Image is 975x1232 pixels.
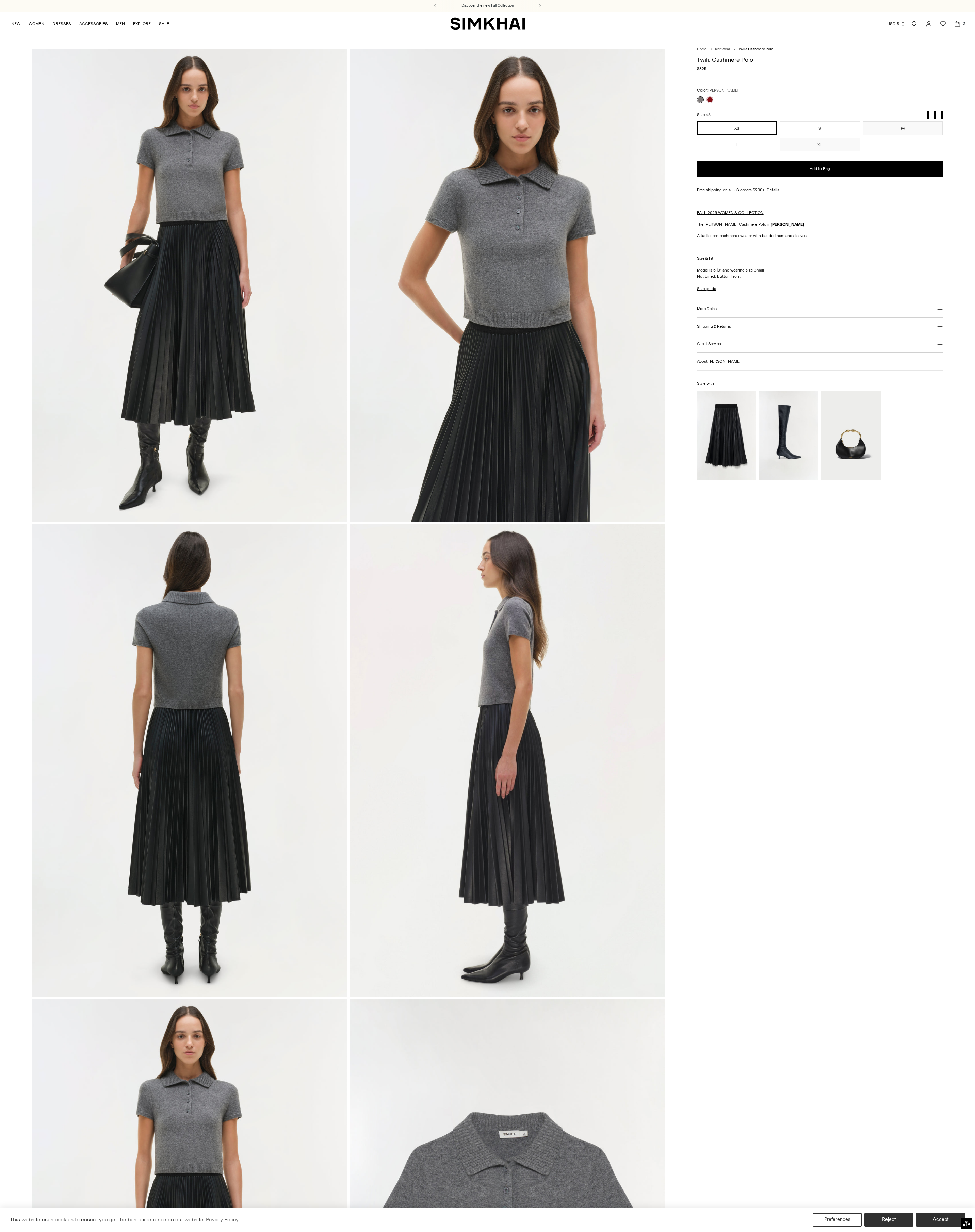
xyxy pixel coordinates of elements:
div: Free shipping on all US orders $200+ [697,187,943,193]
a: MEN [116,16,125,31]
button: Preferences [813,1213,862,1227]
h3: About [PERSON_NAME] [697,359,741,364]
p: The [PERSON_NAME] Cashmere Polo in [697,221,943,227]
h3: Client Services [697,342,723,346]
span: $325 [697,66,706,72]
img: Twila Cashmere Polo [32,49,347,522]
a: EXPLORE [133,16,151,31]
button: Accept [916,1213,965,1227]
button: XL [780,138,860,151]
h3: Size & Fit [697,256,713,261]
button: XS [697,121,777,135]
h1: Twila Cashmere Polo [697,56,943,63]
button: Reject [864,1213,913,1227]
a: Discover the new Fall Collection [461,3,514,9]
a: Privacy Policy (opens in a new tab) [205,1215,240,1225]
img: Twila Cashmere Polo [350,524,665,997]
a: FALL 2025 WOMEN'S COLLECTION [697,210,764,215]
button: Client Services [697,335,943,352]
button: L [697,138,777,151]
button: USD $ [887,16,905,31]
a: Size guide [697,285,716,292]
strong: [PERSON_NAME] [771,222,804,227]
a: Details [767,187,779,193]
label: Size: [697,112,711,118]
span: This website uses cookies to ensure you get the best experience on our website. [10,1216,205,1223]
a: Wishlist [936,17,950,31]
a: Open search modal [908,17,921,31]
a: WOMEN [29,16,44,31]
a: SALE [159,16,169,31]
span: XS [706,113,711,117]
span: [PERSON_NAME] [708,88,738,93]
h3: Shipping & Returns [697,324,731,329]
a: Home [697,47,707,51]
button: About [PERSON_NAME] [697,353,943,370]
span: 0 [961,20,967,27]
a: Open cart modal [950,17,964,31]
p: Model is 5'10" and wearing size Small Not Lined, Button Front [697,267,943,279]
p: A turtleneck cashmere sweater with banded hem and sleeves. [697,233,943,239]
span: Twila Cashmere Polo [738,47,773,51]
h3: More Details [697,307,718,311]
img: Twila Cashmere Polo [32,524,347,997]
div: / [734,47,736,52]
a: SIMKHAI [450,17,525,30]
a: NEW [11,16,20,31]
div: / [711,47,712,52]
label: Color: [697,87,738,94]
a: Nixi Hobo [821,391,881,480]
nav: breadcrumbs [697,47,943,52]
a: Go to the account page [922,17,936,31]
span: Add to Bag [810,166,830,172]
button: Shipping & Returns [697,318,943,335]
button: S [780,121,860,135]
button: Size & Fit [697,250,943,267]
h6: Style with [697,381,943,386]
a: Knitwear [715,47,730,51]
a: DRESSES [52,16,71,31]
button: Add to Bag [697,161,943,177]
a: ACCESSORIES [79,16,108,31]
button: More Details [697,300,943,317]
a: Kezia Vegan Leather Midi Skirt [697,391,757,480]
button: M [863,121,943,135]
a: Joni Leather Over-The-Knee Boot [759,391,818,480]
img: Twila Cashmere Polo [350,49,665,522]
